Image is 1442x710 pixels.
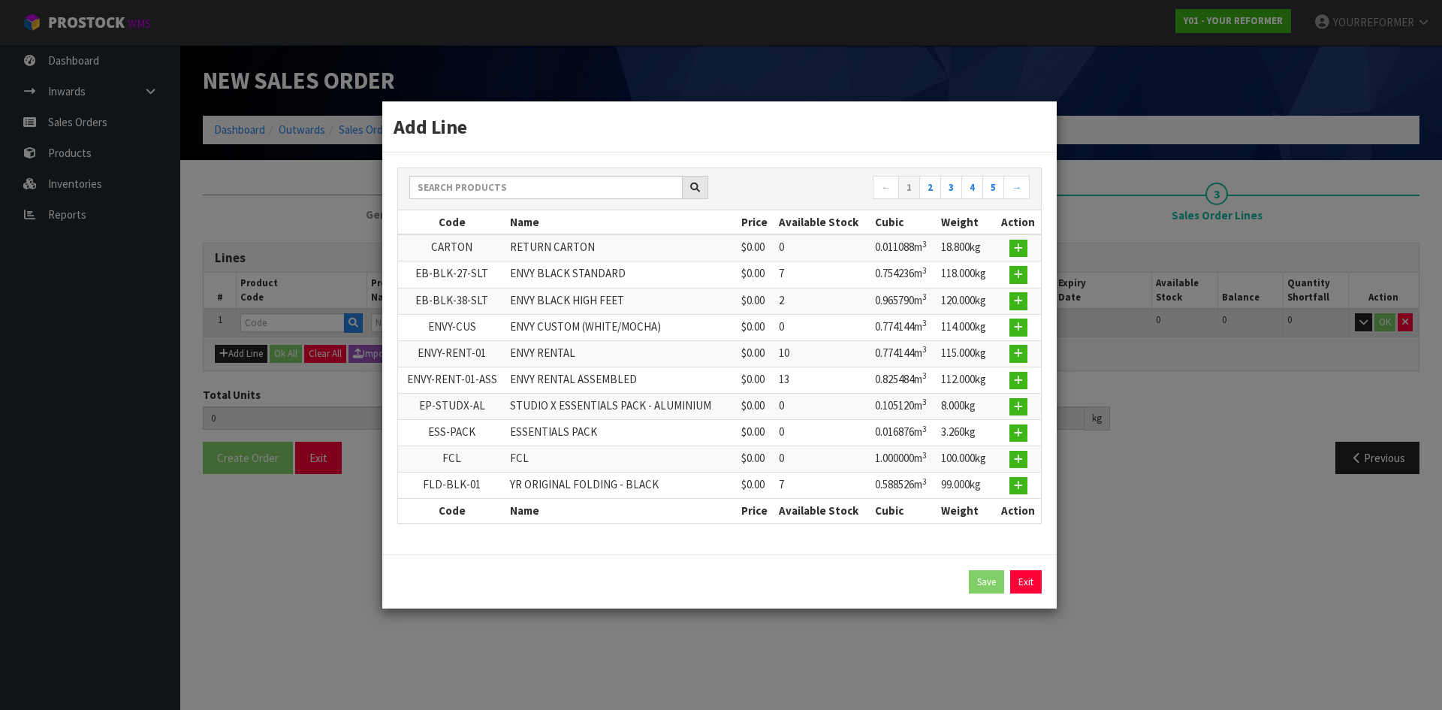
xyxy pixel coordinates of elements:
[506,473,738,499] td: YR ORIGINAL FOLDING - BLACK
[937,314,996,340] td: 114.000kg
[922,344,927,355] sup: 3
[738,499,775,523] th: Price
[871,314,937,340] td: 0.774144m
[398,367,506,393] td: ENVY-RENT-01-ASS
[738,234,775,261] td: $0.00
[506,420,738,446] td: ESSENTIALS PACK
[969,570,1004,594] button: Save
[961,176,983,200] a: 4
[775,473,871,499] td: 7
[738,210,775,234] th: Price
[738,261,775,288] td: $0.00
[922,239,927,249] sup: 3
[506,288,738,314] td: ENVY BLACK HIGH FEET
[871,210,937,234] th: Cubic
[871,473,937,499] td: 0.588526m
[775,499,871,523] th: Available Stock
[398,446,506,473] td: FCL
[922,450,927,461] sup: 3
[398,499,506,523] th: Code
[937,234,996,261] td: 18.800kg
[922,476,927,487] sup: 3
[1010,570,1042,594] a: Exit
[940,176,962,200] a: 3
[775,420,871,446] td: 0
[738,394,775,420] td: $0.00
[898,176,920,200] a: 1
[937,446,996,473] td: 100.000kg
[506,499,738,523] th: Name
[871,261,937,288] td: 0.754236m
[775,394,871,420] td: 0
[937,261,996,288] td: 118.000kg
[775,340,871,367] td: 10
[775,261,871,288] td: 7
[506,234,738,261] td: RETURN CARTON
[775,288,871,314] td: 2
[506,446,738,473] td: FCL
[937,210,996,234] th: Weight
[922,265,927,276] sup: 3
[871,288,937,314] td: 0.965790m
[995,210,1041,234] th: Action
[937,288,996,314] td: 120.000kg
[1003,176,1030,200] a: →
[409,176,683,199] input: Search products
[937,367,996,393] td: 112.000kg
[775,314,871,340] td: 0
[738,367,775,393] td: $0.00
[922,318,927,328] sup: 3
[398,288,506,314] td: EB-BLK-38-SLT
[937,394,996,420] td: 8.000kg
[506,394,738,420] td: STUDIO X ESSENTIALS PACK - ALUMINIUM
[738,473,775,499] td: $0.00
[871,394,937,420] td: 0.105120m
[398,261,506,288] td: EB-BLK-27-SLT
[506,367,738,393] td: ENVY RENTAL ASSEMBLED
[995,499,1041,523] th: Action
[937,499,996,523] th: Weight
[775,234,871,261] td: 0
[922,292,927,302] sup: 3
[775,210,871,234] th: Available Stock
[738,420,775,446] td: $0.00
[871,499,937,523] th: Cubic
[738,288,775,314] td: $0.00
[398,420,506,446] td: ESS-PACK
[871,367,937,393] td: 0.825484m
[775,446,871,473] td: 0
[871,420,937,446] td: 0.016876m
[919,176,941,200] a: 2
[937,473,996,499] td: 99.000kg
[922,397,927,407] sup: 3
[398,210,506,234] th: Code
[775,367,871,393] td: 13
[937,420,996,446] td: 3.260kg
[398,340,506,367] td: ENVY-RENT-01
[394,113,1045,140] h3: Add Line
[922,370,927,381] sup: 3
[738,446,775,473] td: $0.00
[506,314,738,340] td: ENVY CUSTOM (WHITE/MOCHA)
[871,234,937,261] td: 0.011088m
[398,473,506,499] td: FLD-BLK-01
[506,210,738,234] th: Name
[398,314,506,340] td: ENVY-CUS
[398,394,506,420] td: EP-STUDX-AL
[738,340,775,367] td: $0.00
[871,340,937,367] td: 0.774144m
[922,424,927,434] sup: 3
[738,314,775,340] td: $0.00
[873,176,899,200] a: ←
[731,176,1030,202] nav: Page navigation
[937,340,996,367] td: 115.000kg
[506,261,738,288] td: ENVY BLACK STANDARD
[506,340,738,367] td: ENVY RENTAL
[871,446,937,473] td: 1.000000m
[398,234,506,261] td: CARTON
[982,176,1004,200] a: 5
